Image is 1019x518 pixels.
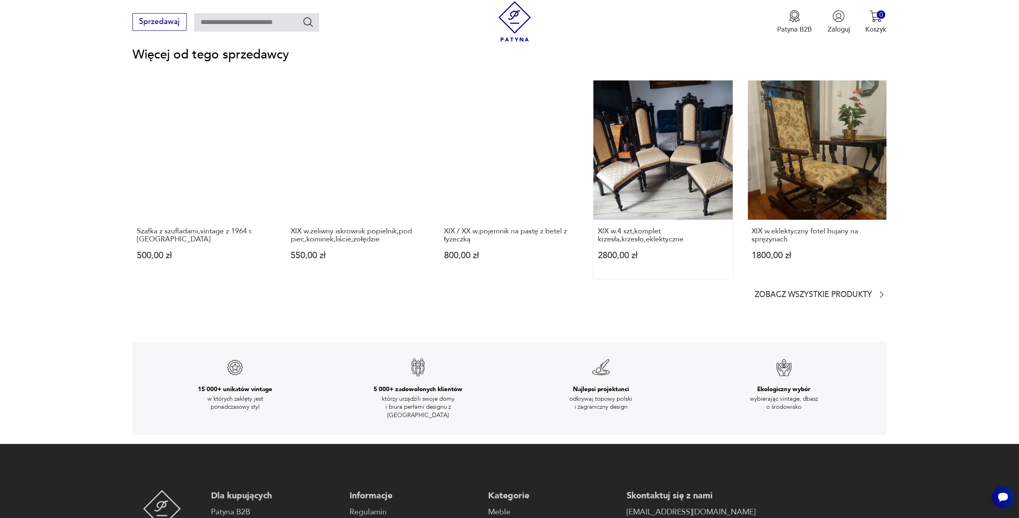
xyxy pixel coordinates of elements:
a: Patyna B2B [211,506,340,518]
a: XIX / XX w.pojemnik na pastę z betel z łyżeczkąXIX / XX w.pojemnik na pastę z betel z łyżeczką800... [440,80,579,279]
p: Informacje [350,490,478,502]
a: XIX w.żeliwny iskrownik popielnik,pod piec,kominek,liście,żołędzieXIX w.żeliwny iskrownik popieln... [286,80,426,279]
img: Znak gwarancji jakości [591,358,611,377]
img: Znak gwarancji jakości [225,358,245,377]
h3: Ekologiczny wybór [757,385,810,393]
a: XIX w.eklektyczny fotel bujany na sprężynachXIX w.eklektyczny fotel bujany na sprężynach1800,00 zł [747,80,886,279]
h3: 15 000+ unikatów vintage [198,385,272,393]
p: XIX w.eklektyczny fotel bujany na sprężynach [752,227,882,244]
p: Dla kupujących [211,490,340,502]
a: Meble [488,506,617,518]
a: XIX w.4 szt,komplet krzesła,krzesło,eklektyczneXIX w.4 szt,komplet krzesła,krzesło,eklektyczne280... [593,80,733,279]
p: w których zaklęty jest ponadczasowy styl [191,395,279,411]
p: Skontaktuj się z nami [627,490,756,502]
img: Znak gwarancji jakości [408,358,428,377]
p: odkrywaj topowy polski i zagraniczny design [557,395,645,411]
p: XIX w.4 szt,komplet krzesła,krzesło,eklektyczne [598,227,728,244]
a: Szafka z szufladami,vintage z 1964 r.BrnoSzafka z szufladami,vintage z 1964 r.[GEOGRAPHIC_DATA]50... [133,80,272,279]
h3: 5 000+ zadowolonych klientów [374,385,462,393]
p: Koszyk [865,25,886,34]
p: XIX w.żeliwny iskrownik popielnik,pod piec,kominek,liście,żołędzie [291,227,421,244]
a: Zobacz wszystkie produkty [755,290,886,299]
p: 1800,00 zł [752,251,882,260]
img: Znak gwarancji jakości [774,358,794,377]
a: Sprzedawaj [133,19,187,26]
p: 800,00 zł [444,251,575,260]
img: Ikonka użytkownika [832,10,845,22]
button: Patyna B2B [777,10,812,34]
p: Kategorie [488,490,617,502]
p: 500,00 zł [137,251,267,260]
p: Zaloguj [828,25,850,34]
button: Zaloguj [828,10,850,34]
p: Patyna B2B [777,25,812,34]
p: 550,00 zł [291,251,421,260]
h3: Najlepsi projektanci [573,385,629,393]
p: wybierając vintage, dbasz o środowisko [740,395,828,411]
img: Ikona medalu [788,10,801,22]
p: Więcej od tego sprzedawcy [133,49,886,60]
p: 2800,00 zł [598,251,728,260]
img: Patyna - sklep z meblami i dekoracjami vintage [494,1,535,42]
a: [EMAIL_ADDRESS][DOMAIN_NAME] [627,506,756,518]
iframe: Smartsupp widget button [992,486,1014,508]
a: Ikona medaluPatyna B2B [777,10,812,34]
img: Ikona koszyka [870,10,882,22]
button: Szukaj [302,16,314,28]
button: Sprzedawaj [133,13,187,31]
div: 0 [877,10,885,19]
p: którzy urządzili swoje domy i biura perłami designu z [GEOGRAPHIC_DATA] [374,395,462,419]
p: Zobacz wszystkie produkty [755,292,872,298]
button: 0Koszyk [865,10,886,34]
a: Regulamin [350,506,478,518]
p: Szafka z szufladami,vintage z 1964 r.[GEOGRAPHIC_DATA] [137,227,267,244]
p: XIX / XX w.pojemnik na pastę z betel z łyżeczką [444,227,575,244]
